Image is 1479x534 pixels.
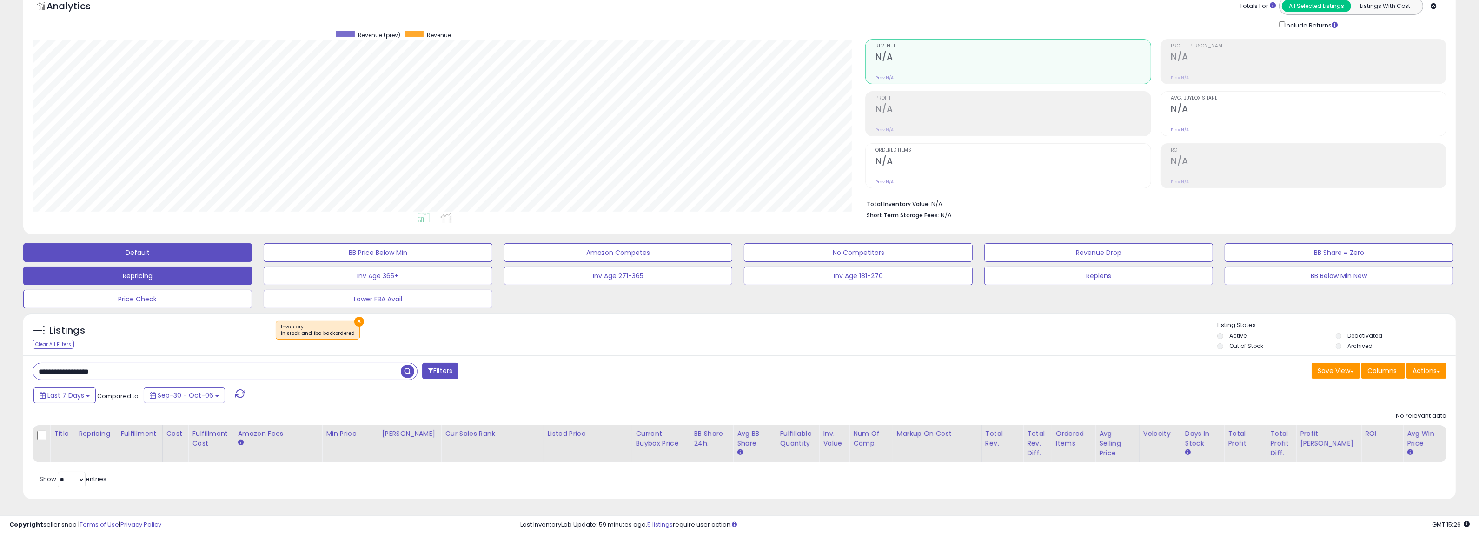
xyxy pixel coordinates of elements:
[281,330,355,337] div: in stock and fba backordered
[867,211,939,219] b: Short Term Storage Fees:
[1171,44,1446,49] span: Profit [PERSON_NAME]
[1229,342,1263,350] label: Out of Stock
[636,429,686,448] div: Current Buybox Price
[1432,520,1470,529] span: 2025-10-14 15:26 GMT
[264,243,492,262] button: BB Price Below Min
[264,290,492,308] button: Lower FBA Avail
[1171,148,1446,153] span: ROI
[853,429,889,448] div: Num of Comp.
[744,243,973,262] button: No Competitors
[1099,429,1135,458] div: Avg Selling Price
[23,290,252,308] button: Price Check
[354,317,364,327] button: ×
[1272,20,1349,30] div: Include Returns
[1171,127,1189,133] small: Prev: N/A
[1056,429,1091,448] div: Ordered Items
[867,198,1439,209] li: N/A
[1225,267,1453,285] button: BB Below Min New
[1396,412,1446,421] div: No relevant data
[1347,332,1382,340] label: Deactivated
[33,340,74,349] div: Clear All Filters
[520,521,1470,529] div: Last InventoryLab Update: 59 minutes ago, require user action.
[984,243,1213,262] button: Revenue Drop
[1171,75,1189,80] small: Prev: N/A
[1185,448,1191,457] small: Days In Stock.
[1185,429,1220,448] div: Days In Stock
[192,429,230,448] div: Fulfillment Cost
[427,31,451,39] span: Revenue
[238,429,318,439] div: Amazon Fees
[1240,2,1276,11] div: Totals For
[985,429,1019,448] div: Total Rev.
[1406,363,1446,379] button: Actions
[504,267,733,285] button: Inv Age 271-365
[1367,366,1397,375] span: Columns
[875,179,894,185] small: Prev: N/A
[1171,104,1446,116] h2: N/A
[264,267,492,285] button: Inv Age 365+
[97,392,140,400] span: Compared to:
[1361,363,1405,379] button: Columns
[737,448,743,457] small: Avg BB Share.
[1312,363,1360,379] button: Save View
[1229,332,1247,340] label: Active
[1171,52,1446,64] h2: N/A
[1365,429,1399,439] div: ROI
[326,429,374,439] div: Min Price
[867,200,930,208] b: Total Inventory Value:
[1300,429,1357,448] div: Profit [PERSON_NAME]
[1143,429,1177,439] div: Velocity
[1171,179,1189,185] small: Prev: N/A
[49,324,85,337] h5: Listings
[1271,429,1293,458] div: Total Profit Diff.
[33,387,96,403] button: Last 7 Days
[445,429,539,439] div: Cur Sales Rank
[79,429,113,439] div: Repricing
[144,387,225,403] button: Sep-30 - Oct-06
[875,104,1151,116] h2: N/A
[737,429,772,448] div: Avg BB Share
[166,429,185,439] div: Cost
[23,267,252,285] button: Repricing
[875,156,1151,168] h2: N/A
[504,243,733,262] button: Amazon Competes
[941,211,952,220] span: N/A
[984,267,1213,285] button: Replens
[40,474,106,483] span: Show: entries
[780,429,815,448] div: Fulfillable Quantity
[547,429,628,439] div: Listed Price
[1407,448,1413,457] small: Avg Win Price.
[694,429,729,448] div: BB Share 24h.
[158,391,213,400] span: Sep-30 - Oct-06
[1225,243,1453,262] button: BB Share = Zero
[9,521,161,529] div: seller snap | |
[1027,429,1048,458] div: Total Rev. Diff.
[382,429,437,439] div: [PERSON_NAME]
[1228,429,1262,448] div: Total Profit
[1217,321,1456,330] p: Listing States:
[875,52,1151,64] h2: N/A
[875,96,1151,101] span: Profit
[893,425,981,462] th: The percentage added to the cost of goods (COGS) that forms the calculator for Min & Max prices.
[744,267,973,285] button: Inv Age 181-270
[823,429,845,448] div: Inv. value
[1347,342,1373,350] label: Archived
[875,148,1151,153] span: Ordered Items
[875,75,894,80] small: Prev: N/A
[281,323,355,337] span: Inventory :
[9,520,43,529] strong: Copyright
[238,439,243,447] small: Amazon Fees.
[1171,96,1446,101] span: Avg. Buybox Share
[897,429,977,439] div: Markup on Cost
[120,520,161,529] a: Privacy Policy
[80,520,119,529] a: Terms of Use
[358,31,400,39] span: Revenue (prev)
[120,429,158,439] div: Fulfillment
[647,520,673,529] a: 5 listings
[875,127,894,133] small: Prev: N/A
[1407,429,1442,448] div: Avg Win Price
[875,44,1151,49] span: Revenue
[54,429,71,439] div: Title
[422,363,458,379] button: Filters
[47,391,84,400] span: Last 7 Days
